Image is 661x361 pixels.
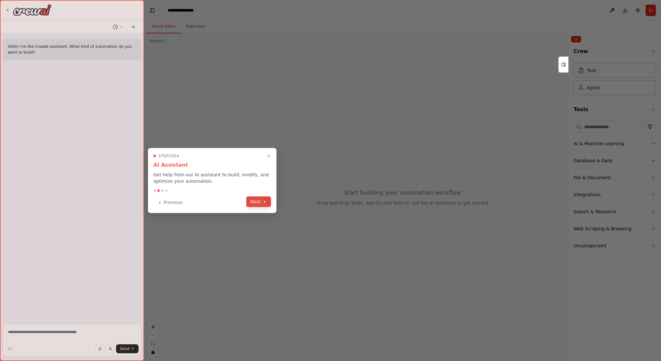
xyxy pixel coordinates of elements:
[153,161,271,169] h3: AI Assistant
[153,197,186,208] button: Previous
[158,154,179,159] span: Step 2 of 4
[148,6,157,15] button: Hide left sidebar
[265,152,272,160] button: Close walkthrough
[246,197,271,207] button: Next
[153,172,271,184] p: Get help from our AI assistant to build, modify, and optimize your automation.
